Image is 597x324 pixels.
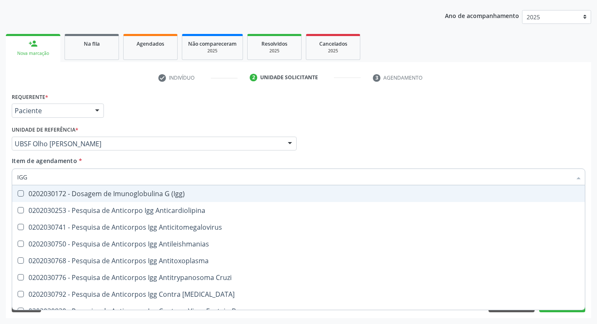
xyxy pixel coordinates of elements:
div: 0202030830 - Pesquisa de Anticorpos Igg Contra o Virus Epstein-Barr [17,308,580,314]
div: person_add [28,39,38,48]
div: Nova marcação [12,50,54,57]
div: 0202030768 - Pesquisa de Anticorpos Igg Antitoxoplasma [17,257,580,264]
span: Resolvidos [261,40,287,47]
label: Requerente [12,91,48,104]
div: 2025 [188,48,237,54]
div: Unidade solicitante [260,74,318,81]
span: Paciente [15,106,87,115]
span: UBSF Olho [PERSON_NAME] [15,140,279,148]
span: Agendados [137,40,164,47]
span: Cancelados [319,40,347,47]
input: Buscar por procedimentos [17,168,571,185]
div: 2025 [312,48,354,54]
div: 0202030741 - Pesquisa de Anticorpos Igg Anticitomegalovirus [17,224,580,231]
p: Ano de acompanhamento [445,10,519,21]
div: 0202030172 - Dosagem de Imunoglobulina G (Igg) [17,190,580,197]
div: 0202030792 - Pesquisa de Anticorpos Igg Contra [MEDICAL_DATA] [17,291,580,298]
div: 0202030750 - Pesquisa de Anticorpos Igg Antileishmanias [17,241,580,247]
span: Não compareceram [188,40,237,47]
div: 2 [250,74,257,81]
span: Item de agendamento [12,157,77,165]
div: 0202030776 - Pesquisa de Anticorpos Igg Antitrypanosoma Cruzi [17,274,580,281]
div: 0202030253 - Pesquisa de Anticorpo Igg Anticardiolipina [17,207,580,214]
div: 2025 [253,48,295,54]
label: Unidade de referência [12,124,78,137]
span: Na fila [84,40,100,47]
